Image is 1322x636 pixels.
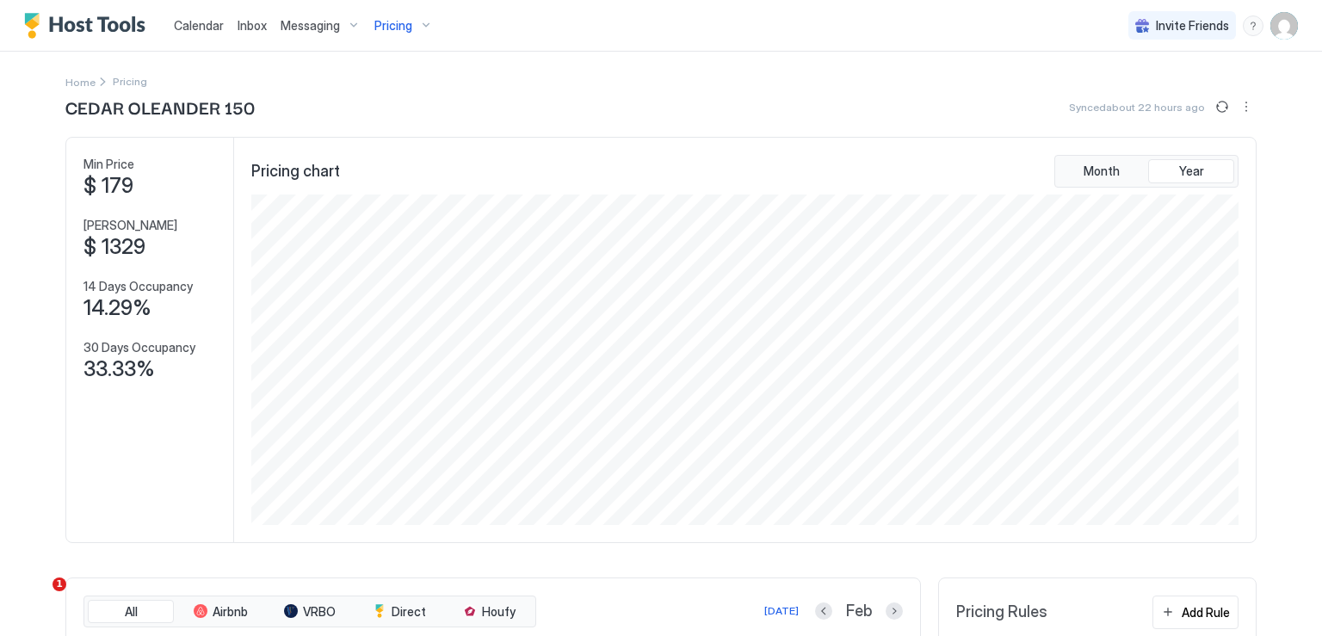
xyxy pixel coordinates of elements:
span: $ 179 [83,173,133,199]
div: menu [1243,15,1263,36]
button: VRBO [267,600,353,624]
button: Next month [886,602,903,620]
a: Host Tools Logo [24,13,153,39]
span: Pricing Rules [956,602,1047,622]
span: Direct [392,604,426,620]
div: tab-group [1054,155,1239,188]
button: Airbnb [177,600,263,624]
a: Home [65,72,96,90]
a: Calendar [174,16,224,34]
span: $ 1329 [83,234,145,260]
iframe: Intercom live chat [17,577,59,619]
button: Houfy [446,600,532,624]
span: Month [1084,164,1120,179]
div: Breadcrumb [65,72,96,90]
a: Inbox [238,16,267,34]
button: More options [1236,96,1257,117]
span: 1 [53,577,66,591]
span: Airbnb [213,604,248,620]
button: Previous month [815,602,832,620]
div: Add Rule [1182,603,1230,621]
span: 14 Days Occupancy [83,279,193,294]
span: Breadcrumb [113,75,147,88]
span: [PERSON_NAME] [83,218,177,233]
div: menu [1236,96,1257,117]
button: Month [1059,159,1145,183]
span: Pricing chart [251,162,340,182]
span: 14.29% [83,295,151,321]
span: Synced about 22 hours ago [1069,101,1205,114]
span: CEDAR OLEANDER 150 [65,94,255,120]
div: [DATE] [764,603,799,619]
span: 33.33% [83,356,155,382]
span: Messaging [281,18,340,34]
div: tab-group [83,596,536,628]
span: All [125,604,138,620]
span: Home [65,76,96,89]
span: Feb [846,602,872,621]
span: VRBO [303,604,336,620]
button: Direct [356,600,442,624]
button: Year [1148,159,1234,183]
span: Min Price [83,157,134,172]
span: Houfy [482,604,516,620]
span: Year [1179,164,1204,179]
span: Invite Friends [1156,18,1229,34]
button: Sync prices [1212,96,1232,117]
div: User profile [1270,12,1298,40]
span: 30 Days Occupancy [83,340,195,355]
span: Calendar [174,18,224,33]
span: Inbox [238,18,267,33]
button: Add Rule [1152,596,1239,629]
span: Pricing [374,18,412,34]
button: [DATE] [762,601,801,621]
button: All [88,600,174,624]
